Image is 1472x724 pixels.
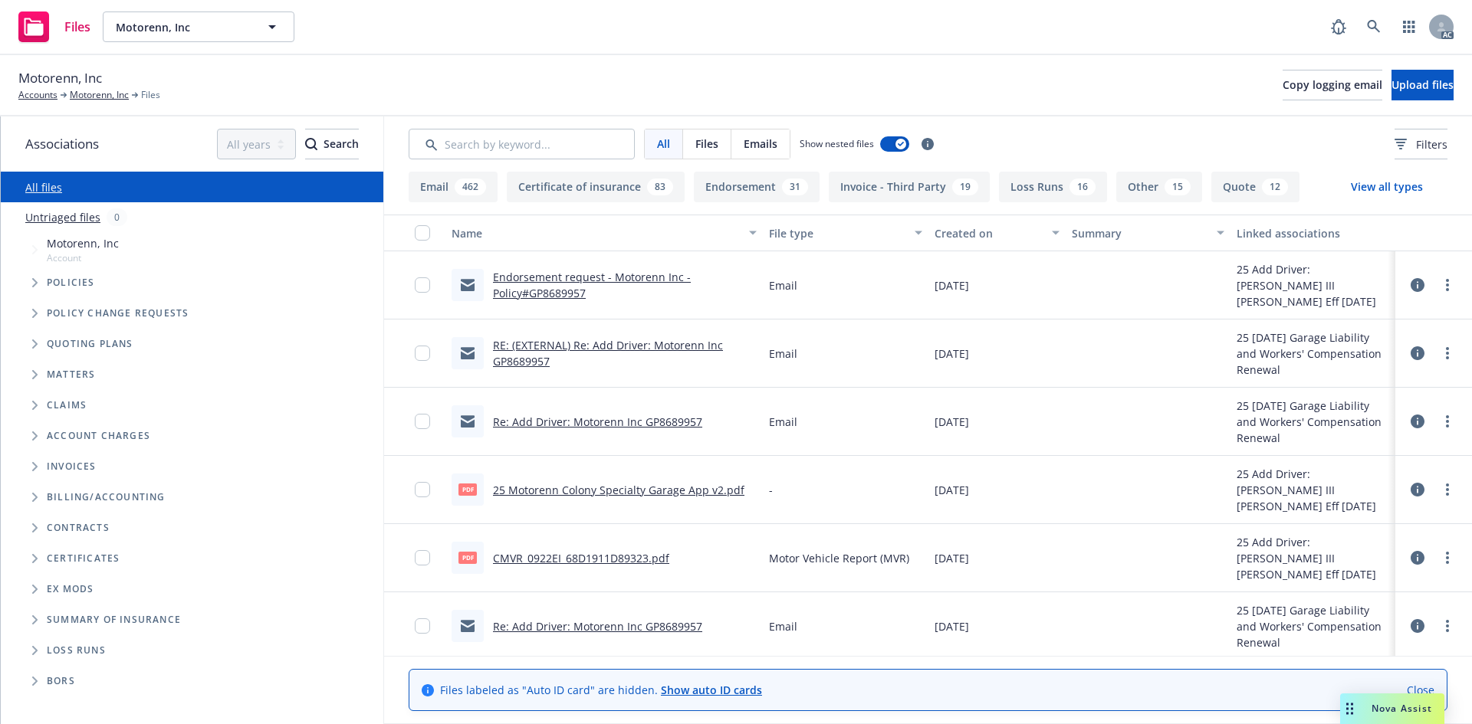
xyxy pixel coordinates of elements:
span: Email [769,277,797,293]
span: [DATE] [935,482,969,498]
div: Linked associations [1237,225,1389,241]
span: Certificates [47,554,120,563]
span: Files [64,21,90,33]
div: 0 [107,208,127,226]
input: Toggle Row Selected [415,550,430,565]
div: Name [452,225,740,241]
span: Loss Runs [47,646,106,655]
span: Email [769,618,797,634]
a: Search [1359,11,1389,42]
span: pdf [458,552,477,563]
span: Account charges [47,431,150,441]
button: Created on [928,215,1066,251]
div: 25 [DATE] Garage Liability and Workers' Compensation Renewal [1237,398,1389,446]
span: Associations [25,134,99,154]
span: Motor Vehicle Report (MVR) [769,550,909,566]
button: Email [409,172,498,202]
button: Nova Assist [1340,693,1444,724]
span: pdf [458,483,477,495]
div: 25 [DATE] Garage Liability and Workers' Compensation Renewal [1237,602,1389,650]
div: Summary [1072,225,1207,241]
button: Endorsement [694,172,820,202]
a: CMVR_0922EI_68D1911D89323.pdf [493,551,669,565]
span: [DATE] [935,414,969,430]
div: Tree Example [1,232,383,482]
span: Filters [1395,136,1447,152]
input: Toggle Row Selected [415,482,430,497]
span: Nova Assist [1372,702,1432,715]
a: Report a Bug [1323,11,1354,42]
span: All [657,136,670,152]
div: 25 [DATE] Garage Liability and Workers' Compensation Renewal [1237,329,1389,378]
span: [DATE] [935,550,969,566]
span: Filters [1416,136,1447,152]
span: Email [769,346,797,362]
a: more [1438,480,1457,499]
span: Show nested files [800,137,874,150]
span: Emails [744,136,777,152]
a: 25 Motorenn Colony Specialty Garage App v2.pdf [493,483,744,497]
a: Motorenn, Inc [70,88,129,102]
span: [DATE] [935,277,969,293]
div: 462 [455,179,486,195]
div: Folder Tree Example [1,482,383,696]
span: [DATE] [935,618,969,634]
span: Billing/Accounting [47,493,166,502]
span: Email [769,414,797,430]
input: Select all [415,225,430,241]
button: Certificate of insurance [507,172,685,202]
span: Motorenn, Inc [116,19,248,35]
a: Untriaged files [25,209,100,225]
a: Accounts [18,88,58,102]
a: Files [12,5,97,48]
span: Invoices [47,462,97,471]
span: Motorenn, Inc [47,235,119,251]
span: Upload files [1391,77,1454,92]
a: Re: Add Driver: Motorenn Inc GP8689957 [493,619,702,634]
a: Close [1407,682,1434,698]
span: Files labeled as "Auto ID card" are hidden. [440,682,762,698]
span: Contracts [47,523,110,532]
span: Copy logging email [1283,77,1382,92]
div: 25 Add Driver: [PERSON_NAME] III [PERSON_NAME] Eff [DATE] [1237,534,1389,582]
button: Invoice - Third Party [829,172,990,202]
a: All files [25,180,62,195]
button: Summary [1066,215,1230,251]
span: Summary of insurance [47,615,181,624]
span: - [769,482,773,498]
div: 25 Add Driver: [PERSON_NAME] III [PERSON_NAME] Eff [DATE] [1237,466,1389,514]
button: SearchSearch [305,129,359,159]
div: 31 [782,179,808,195]
button: Loss Runs [999,172,1107,202]
button: Copy logging email [1283,70,1382,100]
button: View all types [1326,172,1447,202]
a: Switch app [1394,11,1424,42]
div: 16 [1069,179,1096,195]
div: 19 [952,179,978,195]
div: Drag to move [1340,693,1359,724]
div: File type [769,225,905,241]
span: Claims [47,401,87,410]
svg: Search [305,138,317,150]
span: Account [47,251,119,264]
button: Linked associations [1230,215,1395,251]
span: Matters [47,370,95,379]
div: Search [305,129,359,159]
div: Created on [935,225,1043,241]
input: Toggle Row Selected [415,346,430,361]
div: 83 [647,179,673,195]
a: more [1438,276,1457,294]
button: Name [445,215,763,251]
input: Toggle Row Selected [415,277,430,293]
a: Endorsement request - Motorenn Inc - Policy#GP8689957 [493,270,691,300]
span: Files [695,136,718,152]
button: File type [763,215,928,251]
span: Policies [47,278,95,287]
a: more [1438,412,1457,431]
span: Motorenn, Inc [18,68,102,88]
span: BORs [47,676,75,686]
span: Policy change requests [47,309,189,318]
a: more [1438,344,1457,362]
div: 15 [1165,179,1191,195]
a: more [1438,549,1457,567]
